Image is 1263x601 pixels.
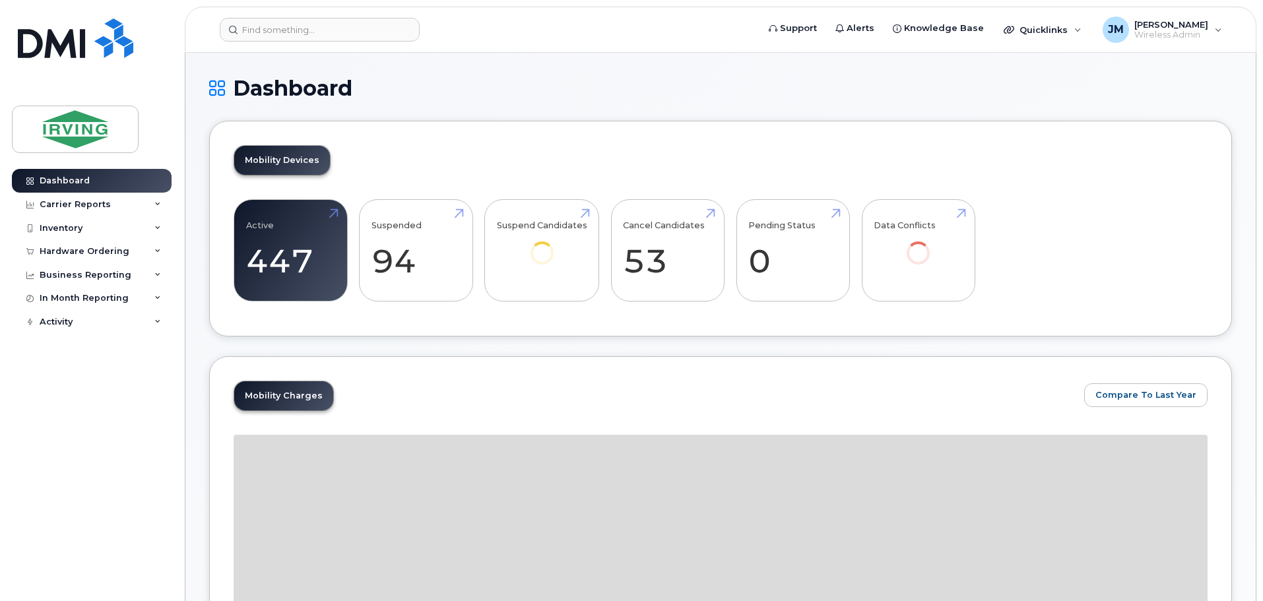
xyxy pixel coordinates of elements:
a: Data Conflicts [874,207,963,283]
a: Pending Status 0 [748,207,837,294]
a: Suspended 94 [372,207,461,294]
button: Compare To Last Year [1084,383,1208,407]
a: Suspend Candidates [497,207,587,283]
a: Cancel Candidates 53 [623,207,712,294]
a: Active 447 [246,207,335,294]
a: Mobility Charges [234,381,333,410]
h1: Dashboard [209,77,1232,100]
a: Mobility Devices [234,146,330,175]
span: Compare To Last Year [1095,389,1196,401]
